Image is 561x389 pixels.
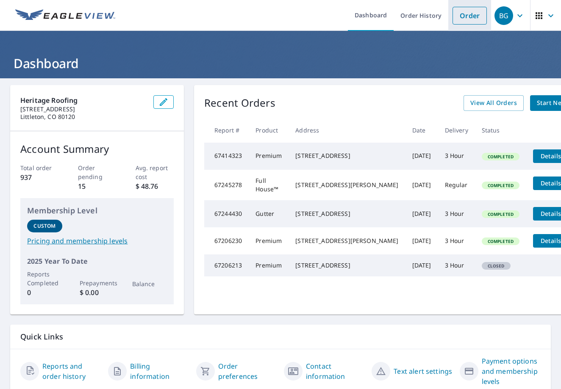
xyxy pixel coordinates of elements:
p: Custom [33,222,56,230]
td: 67244430 [204,200,249,227]
td: Gutter [249,200,289,227]
td: 67414323 [204,143,249,170]
td: 3 Hour [438,143,475,170]
p: Littleton, CO 80120 [20,113,147,121]
a: Billing information [130,361,189,381]
td: Regular [438,170,475,200]
a: Pricing and membership levels [27,236,167,246]
td: [DATE] [405,200,438,227]
span: Completed [483,238,519,244]
span: Completed [483,154,519,160]
div: [STREET_ADDRESS][PERSON_NAME] [295,237,398,245]
td: 67206230 [204,227,249,254]
a: Order [453,7,487,25]
th: Status [475,118,526,143]
p: Reports Completed [27,270,62,287]
th: Delivery [438,118,475,143]
div: [STREET_ADDRESS][PERSON_NAME] [295,181,398,189]
p: Account Summary [20,141,174,157]
p: $ 0.00 [80,287,115,298]
p: Heritage Roofing [20,95,147,105]
p: Balance [132,279,167,288]
td: Premium [249,143,289,170]
a: View All Orders [464,95,524,111]
h1: Dashboard [10,55,551,72]
th: Report # [204,118,249,143]
p: Membership Level [27,205,167,216]
th: Address [289,118,405,143]
p: 937 [20,172,59,182]
td: 3 Hour [438,200,475,227]
p: 0 [27,287,62,298]
p: Total order [20,163,59,172]
th: Date [405,118,438,143]
a: Payment options and membership levels [482,356,541,386]
td: 67245278 [204,170,249,200]
td: 67206213 [204,254,249,276]
td: Premium [249,254,289,276]
td: Full House™ [249,170,289,200]
p: 15 [78,181,117,191]
p: Avg. report cost [136,163,174,181]
p: [STREET_ADDRESS] [20,105,147,113]
td: 3 Hour [438,227,475,254]
td: [DATE] [405,143,438,170]
div: [STREET_ADDRESS] [295,210,398,218]
p: Order pending [78,163,117,181]
th: Product [249,118,289,143]
span: Completed [483,182,519,188]
a: Reports and order history [42,361,101,381]
p: Prepayments [80,279,115,287]
p: 2025 Year To Date [27,256,167,266]
span: View All Orders [470,98,517,108]
span: Closed [483,263,510,269]
a: Order preferences [218,361,277,381]
td: [DATE] [405,254,438,276]
p: Recent Orders [204,95,275,111]
p: $ 48.76 [136,181,174,191]
td: [DATE] [405,170,438,200]
div: BG [494,6,513,25]
a: Contact information [306,361,365,381]
td: Premium [249,227,289,254]
td: 3 Hour [438,254,475,276]
div: [STREET_ADDRESS] [295,152,398,160]
div: [STREET_ADDRESS] [295,261,398,270]
a: Text alert settings [394,366,452,376]
p: Quick Links [20,331,541,342]
span: Completed [483,211,519,217]
td: [DATE] [405,227,438,254]
img: EV Logo [15,9,115,22]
